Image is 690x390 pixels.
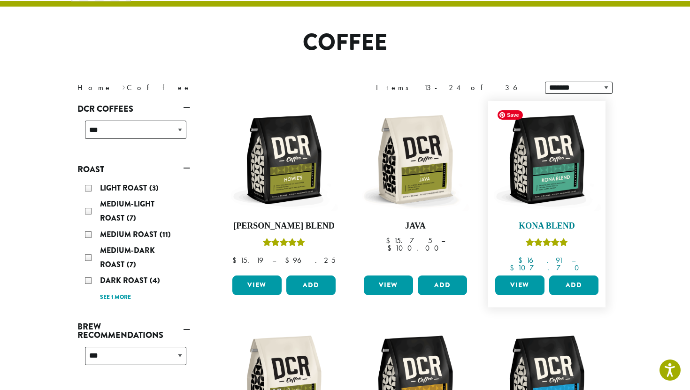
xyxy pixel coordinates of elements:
span: (11) [160,229,171,240]
img: DCR-12oz-Java-Stock-scaled.png [361,106,469,214]
a: [PERSON_NAME] BlendRated 4.67 out of 5 [230,106,338,272]
span: – [272,255,276,265]
span: Dark Roast [100,275,150,286]
span: – [572,255,575,265]
span: (7) [127,213,136,223]
bdi: 16.91 [518,255,563,265]
a: Kona BlendRated 5.00 out of 5 [493,106,601,272]
div: Brew Recommendations [77,343,190,376]
span: – [441,236,445,245]
bdi: 107.70 [510,263,583,273]
div: DCR Coffees [77,117,190,150]
nav: Breadcrumb [77,82,331,93]
div: Items 13-24 of 36 [376,82,531,93]
button: Add [418,275,467,295]
div: Rated 4.67 out of 5 [263,237,305,251]
bdi: 96.25 [285,255,336,265]
span: $ [285,255,293,265]
span: (4) [150,275,160,286]
a: DCR Coffees [77,101,190,117]
span: Medium-Dark Roast [100,245,155,270]
a: View [232,275,282,295]
button: Add [286,275,336,295]
a: Roast [77,161,190,177]
span: $ [387,243,395,253]
bdi: 100.00 [387,243,443,253]
img: DCR-12oz-Howies-Stock-scaled.png [230,106,338,214]
h1: Coffee [70,29,620,56]
a: View [364,275,413,295]
a: Home [77,83,112,92]
span: $ [510,263,518,273]
span: (7) [127,259,136,270]
h4: Kona Blend [493,221,601,231]
span: $ [232,255,240,265]
button: Add [549,275,598,295]
h4: [PERSON_NAME] Blend [230,221,338,231]
span: Light Roast [100,183,149,193]
h4: Java [361,221,469,231]
div: Rated 5.00 out of 5 [526,237,568,251]
span: $ [386,236,394,245]
div: Roast [77,177,190,307]
bdi: 15.75 [386,236,432,245]
span: $ [518,255,526,265]
a: Brew Recommendations [77,319,190,343]
span: Medium Roast [100,229,160,240]
span: (3) [149,183,159,193]
a: View [495,275,544,295]
span: Save [498,110,523,120]
bdi: 15.19 [232,255,263,265]
span: › [122,79,125,93]
a: See 1 more [100,293,131,302]
a: Java [361,106,469,272]
span: Medium-Light Roast [100,199,154,223]
img: DCR-12oz-Kona-Blend-Stock-scaled.png [493,106,601,214]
